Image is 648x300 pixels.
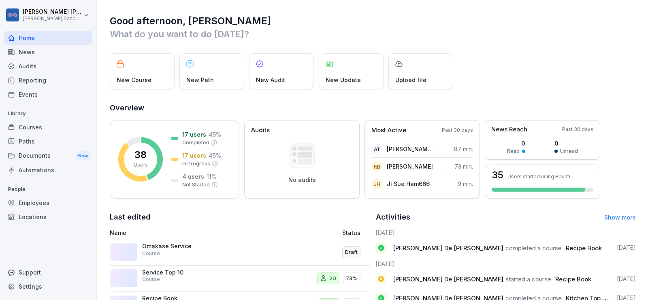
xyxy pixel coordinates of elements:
p: In Progress [182,160,210,167]
p: Omakase Service [142,243,223,250]
p: [PERSON_NAME] De [PERSON_NAME] [387,145,433,153]
a: Audits [4,59,92,73]
div: JH [371,178,383,190]
a: Courses [4,120,92,134]
p: Ji Sue Ham666 [387,180,430,188]
span: Recipe Book [566,244,602,252]
div: AT [371,144,383,155]
h3: 35 [492,170,503,180]
p: 17 users [182,151,206,160]
a: Locations [4,210,92,224]
p: New Course [117,76,151,84]
span: [PERSON_NAME] De [PERSON_NAME] [393,275,503,283]
p: Course [142,276,160,283]
p: People [4,183,92,196]
p: Past 30 days [442,127,473,134]
p: 11 % [207,172,217,181]
p: Status [342,228,360,237]
h6: [DATE] [376,260,636,268]
span: Recipe Book [555,275,591,283]
a: Employees [4,196,92,210]
p: Users [134,161,148,169]
p: 73 min. [454,162,473,171]
p: What do you want to do [DATE]? [110,27,636,40]
p: [PERSON_NAME] Pancakes [23,16,82,21]
p: Upload file [395,76,426,84]
div: NB [371,161,383,172]
h1: Good afternoon, [PERSON_NAME] [110,15,636,27]
p: No audits [288,176,316,184]
div: Documents [4,148,92,163]
p: New Path [186,76,214,84]
p: Users started using Bounti [507,173,570,180]
h2: Last edited [110,211,370,223]
a: Settings [4,279,92,294]
p: Unread [560,148,578,155]
a: Service Top 10Course2073% [110,266,370,292]
p: Draft [345,248,358,256]
p: 0 [554,139,578,148]
p: Read [507,148,520,155]
p: 9 min. [458,180,473,188]
p: 38 [134,150,147,160]
p: 17 users [182,130,206,139]
p: 45 % [209,130,221,139]
a: Paths [4,134,92,148]
span: completed a course [505,244,562,252]
div: New [76,151,90,161]
a: News [4,45,92,59]
h2: Overview [110,102,636,114]
p: 4 users [182,172,204,181]
a: Show more [604,214,636,221]
p: Library [4,107,92,120]
span: [PERSON_NAME] De [PERSON_NAME] [393,244,503,252]
p: 0 [507,139,525,148]
h2: Activities [376,211,410,223]
h6: [DATE] [376,228,636,237]
p: [DATE] [617,275,636,283]
p: Course [142,250,160,257]
a: DocumentsNew [4,148,92,163]
p: Name [110,228,270,237]
div: Support [4,265,92,279]
p: 20 [329,275,336,283]
p: [PERSON_NAME] [387,162,433,171]
p: Audits [251,126,270,135]
a: Reporting [4,73,92,87]
p: New Update [326,76,361,84]
p: Not Started [182,181,210,188]
p: 87 min. [454,145,473,153]
p: [PERSON_NAME] [PERSON_NAME] [23,8,82,15]
p: Completed [182,139,209,146]
p: 45 % [209,151,221,160]
span: started a course [505,275,551,283]
p: Past 30 days [562,126,593,133]
p: 73% [346,275,358,283]
a: Omakase ServiceCourseDraft [110,239,370,266]
p: [DATE] [617,244,636,252]
a: Home [4,31,92,45]
p: News Reach [491,125,527,134]
p: Service Top 10 [142,269,223,276]
p: Most Active [371,126,406,135]
a: Automations [4,163,92,177]
p: New Audit [256,76,285,84]
a: Events [4,87,92,101]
